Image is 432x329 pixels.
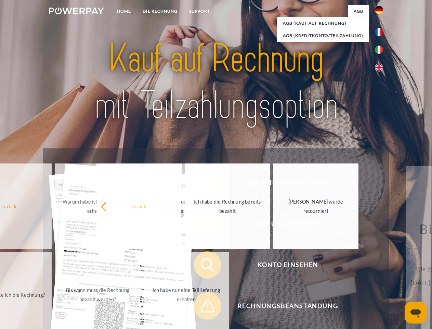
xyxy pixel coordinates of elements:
span: Konto einsehen [204,251,371,279]
img: title-powerpay_de.svg [65,33,367,131]
a: SUPPORT [183,5,216,17]
a: agb [348,5,369,17]
a: AGB (Kreditkonto/Teilzahlung) [277,29,369,42]
a: DIE RECHNUNG [137,5,183,17]
iframe: Schaltfläche zum Öffnen des Messaging-Fensters [405,302,427,324]
div: Warum habe ich eine Rechnung erhalten? [59,197,136,216]
div: [PERSON_NAME] wurde retourniert [277,197,354,216]
button: Konto einsehen [194,251,372,279]
button: Rechnungsbeanstandung [194,292,372,320]
span: Rechnungsbeanstandung [204,292,371,320]
a: AGB (Kauf auf Rechnung) [277,17,369,29]
div: Bis wann muss die Rechnung bezahlt werden? [59,285,136,304]
img: en [375,63,383,72]
a: Home [111,5,137,17]
div: Ich habe die Rechnung bereits bezahlt [189,197,266,216]
div: Ich habe nur eine Teillieferung erhalten [148,285,225,304]
img: de [375,6,383,14]
img: it [375,46,383,54]
img: fr [375,28,383,36]
img: logo-powerpay-white.svg [49,8,104,14]
div: zurück [101,202,178,211]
